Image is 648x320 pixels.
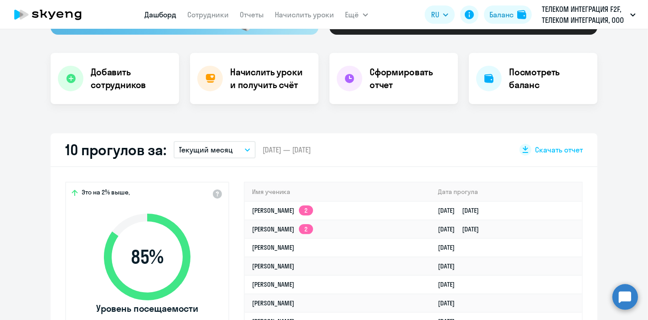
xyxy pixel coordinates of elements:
[345,9,359,20] span: Ещё
[82,188,130,199] span: Это на 2% выше,
[509,66,590,91] h4: Посмотреть баланс
[489,9,514,20] div: Баланс
[438,299,462,307] a: [DATE]
[438,243,462,252] a: [DATE]
[240,10,264,19] a: Отчеты
[438,280,462,289] a: [DATE]
[275,10,334,19] a: Начислить уроки
[263,145,311,155] span: [DATE] — [DATE]
[252,280,294,289] a: [PERSON_NAME]
[299,224,313,234] app-skyeng-badge: 2
[91,66,172,91] h4: Добавить сотрудников
[484,5,532,24] button: Балансbalance
[174,141,256,158] button: Текущий месяц
[230,66,309,91] h4: Начислить уроки и получить счёт
[299,205,313,215] app-skyeng-badge: 2
[252,206,313,215] a: [PERSON_NAME]2
[252,225,313,233] a: [PERSON_NAME]2
[537,4,640,26] button: ТЕЛЕКОМ ИНТЕГРАЦИЯ F2F, ТЕЛЕКОМ ИНТЕГРАЦИЯ, ООО
[517,10,526,19] img: balance
[535,145,583,155] span: Скачать отчет
[438,206,486,215] a: [DATE][DATE]
[542,4,627,26] p: ТЕЛЕКОМ ИНТЕГРАЦИЯ F2F, ТЕЛЕКОМ ИНТЕГРАЦИЯ, ООО
[252,299,294,307] a: [PERSON_NAME]
[65,141,166,159] h2: 10 прогулов за:
[370,66,451,91] h4: Сформировать отчет
[345,5,368,24] button: Ещё
[188,10,229,19] a: Сотрудники
[431,183,582,201] th: Дата прогула
[425,5,455,24] button: RU
[431,9,439,20] span: RU
[252,262,294,270] a: [PERSON_NAME]
[95,246,200,268] span: 85 %
[438,225,486,233] a: [DATE][DATE]
[145,10,177,19] a: Дашборд
[438,262,462,270] a: [DATE]
[179,144,233,155] p: Текущий месяц
[245,183,431,201] th: Имя ученика
[252,243,294,252] a: [PERSON_NAME]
